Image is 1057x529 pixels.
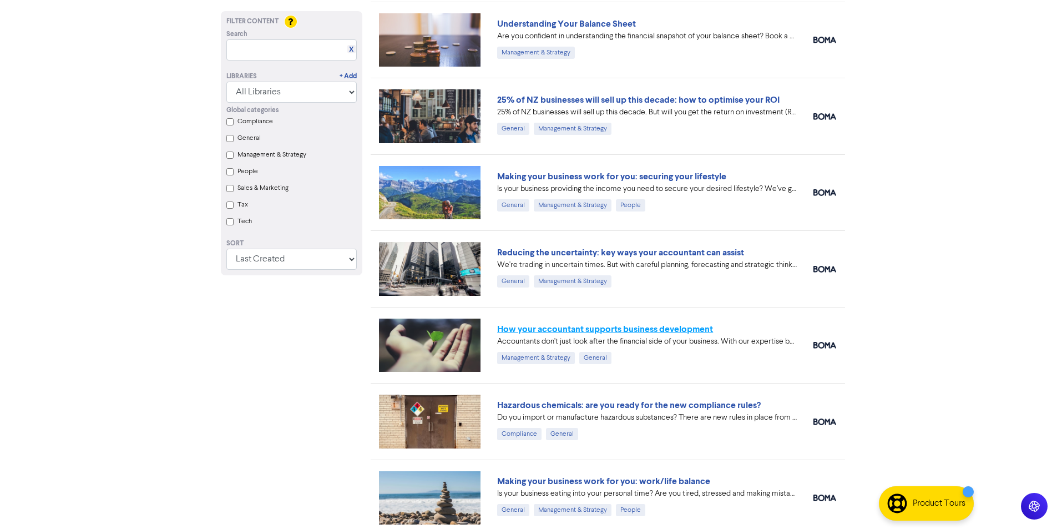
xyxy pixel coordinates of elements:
[813,495,836,501] img: boma
[534,123,611,135] div: Management & Strategy
[497,336,797,347] div: Accountants don't just look after the financial side of your business. With our expertise behind ...
[237,183,289,193] label: Sales & Marketing
[813,37,836,43] img: boma_accounting
[237,133,261,143] label: General
[497,247,744,258] a: Reducing the uncertainty: key ways your accountant can assist
[497,476,710,487] a: Making your business work for you: work/life balance
[497,31,797,42] div: Are you confident in understanding the financial snapshot of your balance sheet? Book a session n...
[813,266,836,273] img: boma
[226,17,357,27] div: Filter Content
[497,504,529,516] div: General
[349,46,353,54] a: X
[226,239,357,249] div: Sort
[237,167,258,177] label: People
[497,183,797,195] div: Is your business providing the income you need to secure your desired lifestyle? We’ve got some h...
[497,412,797,424] div: Do you import or manufacture hazardous substances? There are new rules in place from the Environm...
[497,199,529,211] div: General
[497,324,713,335] a: How your accountant supports business development
[497,488,797,500] div: Is your business eating into your personal time? Are you tired, stressed and making mistakes? Now...
[534,199,611,211] div: Management & Strategy
[497,259,797,271] div: We're trading in uncertain times. But with careful planning, forecasting and strategic thinking, ...
[616,199,645,211] div: People
[237,150,306,160] label: Management & Strategy
[497,18,636,29] a: Understanding Your Balance Sheet
[534,504,611,516] div: Management & Strategy
[497,352,575,364] div: Management & Strategy
[813,189,836,196] img: boma
[497,428,542,440] div: Compliance
[226,72,257,82] div: Libraries
[918,409,1057,529] iframe: Chat Widget
[579,352,611,364] div: General
[813,419,836,425] img: boma
[497,94,780,105] a: 25% of NZ businesses will sell up this decade: how to optimise your ROI
[497,275,529,288] div: General
[237,117,273,127] label: Compliance
[497,107,797,118] div: 25% of NZ businesses will sell up this decade. But will you get the return on investment (ROI) yo...
[226,29,247,39] span: Search
[497,123,529,135] div: General
[813,342,836,349] img: boma_accounting
[226,105,357,115] div: Global categories
[546,428,578,440] div: General
[237,200,248,210] label: Tax
[497,171,726,182] a: Making your business work for you: securing your lifestyle
[497,47,575,59] div: Management & Strategy
[497,400,761,411] a: Hazardous chemicals: are you ready for the new compliance rules?
[813,113,836,120] img: boma
[340,72,357,82] a: + Add
[237,216,252,226] label: Tech
[534,275,611,288] div: Management & Strategy
[616,504,645,516] div: People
